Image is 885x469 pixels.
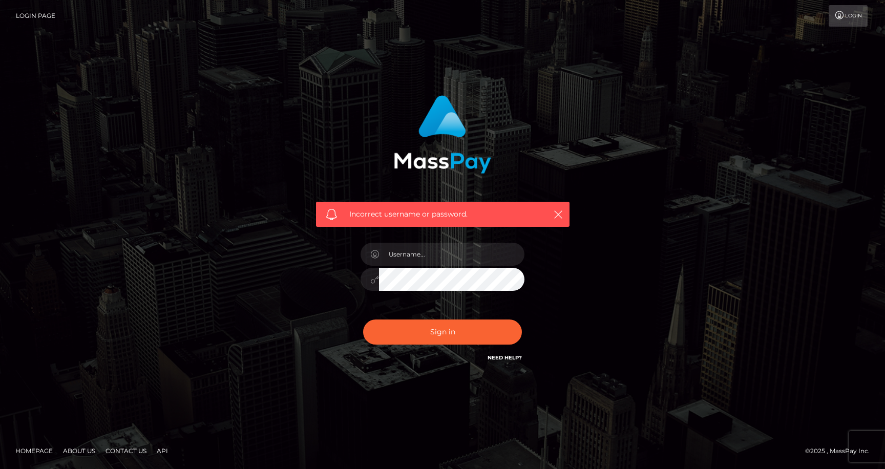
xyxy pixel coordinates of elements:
[101,443,151,459] a: Contact Us
[59,443,99,459] a: About Us
[363,319,522,345] button: Sign in
[379,243,524,266] input: Username...
[16,5,55,27] a: Login Page
[488,354,522,361] a: Need Help?
[829,5,868,27] a: Login
[11,443,57,459] a: Homepage
[153,443,172,459] a: API
[349,209,536,220] span: Incorrect username or password.
[394,95,491,174] img: MassPay Login
[805,445,877,457] div: © 2025 , MassPay Inc.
